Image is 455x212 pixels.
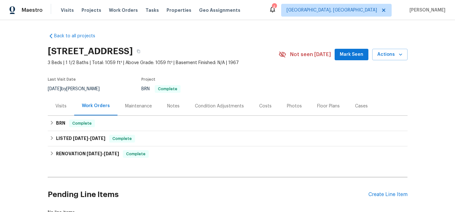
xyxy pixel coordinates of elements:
[110,135,134,142] span: Complete
[56,135,105,143] h6: LISTED
[48,77,76,81] span: Last Visit Date
[56,120,65,127] h6: BRN
[287,103,302,109] div: Photos
[141,77,155,81] span: Project
[259,103,272,109] div: Costs
[90,136,105,141] span: [DATE]
[48,60,279,66] span: 3 Beds | 1 1/2 Baths | Total: 1059 ft² | Above Grade: 1059 ft² | Basement Finished: N/A | 1967
[141,87,181,91] span: BRN
[48,33,109,39] a: Back to all projects
[61,7,74,13] span: Visits
[155,87,180,91] span: Complete
[48,131,408,146] div: LISTED [DATE]-[DATE]Complete
[48,85,107,93] div: by [PERSON_NAME]
[290,51,331,58] span: Not seen [DATE]
[87,151,102,156] span: [DATE]
[109,7,138,13] span: Work Orders
[48,146,408,162] div: RENOVATION [DATE]-[DATE]Complete
[167,103,180,109] div: Notes
[335,49,368,61] button: Mark Seen
[82,7,101,13] span: Projects
[146,8,159,12] span: Tasks
[355,103,368,109] div: Cases
[287,7,377,13] span: [GEOGRAPHIC_DATA], [GEOGRAPHIC_DATA]
[82,103,110,109] div: Work Orders
[340,51,363,59] span: Mark Seen
[167,7,191,13] span: Properties
[104,151,119,156] span: [DATE]
[407,7,445,13] span: [PERSON_NAME]
[199,7,240,13] span: Geo Assignments
[55,103,67,109] div: Visits
[377,51,402,59] span: Actions
[70,120,94,127] span: Complete
[22,7,43,13] span: Maestro
[133,46,144,57] button: Copy Address
[48,116,408,131] div: BRN Complete
[48,180,368,209] h2: Pending Line Items
[195,103,244,109] div: Condition Adjustments
[73,136,88,141] span: [DATE]
[272,4,276,10] div: 4
[124,151,148,157] span: Complete
[368,192,408,198] div: Create Line Item
[87,151,119,156] span: -
[73,136,105,141] span: -
[48,48,133,55] h2: [STREET_ADDRESS]
[125,103,152,109] div: Maintenance
[317,103,340,109] div: Floor Plans
[56,150,119,158] h6: RENOVATION
[372,49,408,61] button: Actions
[48,87,61,91] span: [DATE]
